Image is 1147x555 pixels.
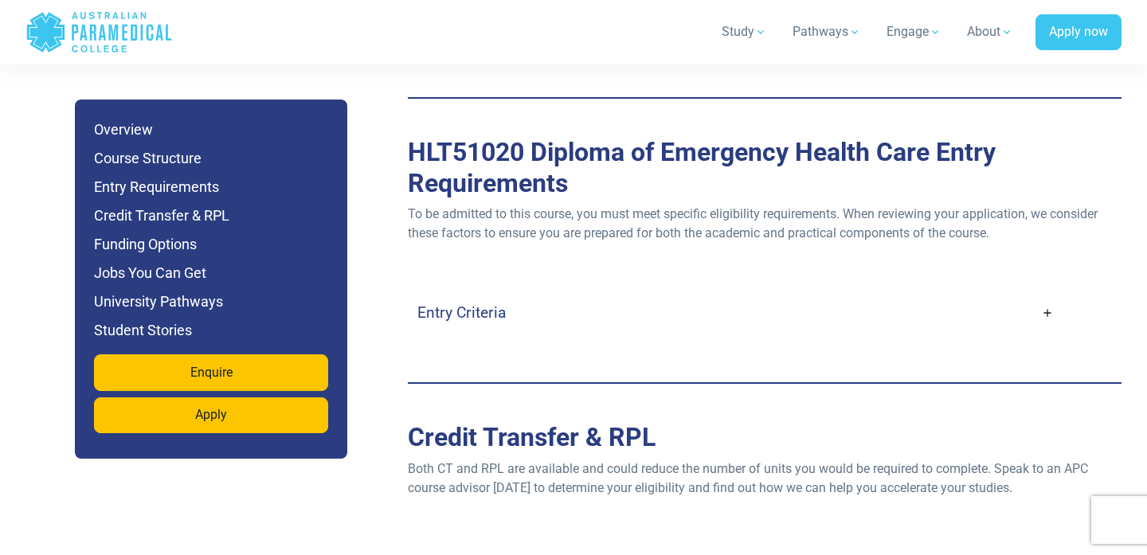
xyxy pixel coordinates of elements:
[417,303,506,322] h4: Entry Criteria
[783,10,871,54] a: Pathways
[1035,14,1122,51] a: Apply now
[408,137,1122,198] h2: Entry Requirements
[417,294,1054,331] a: Entry Criteria
[408,205,1122,243] p: To be admitted to this course, you must meet specific eligibility requirements. When reviewing yo...
[712,10,777,54] a: Study
[877,10,951,54] a: Engage
[408,459,1122,498] p: Both CT and RPL are available and could reduce the number of units you would be required to compl...
[408,422,1122,452] h2: Credit Transfer & RPL
[25,6,173,58] a: Australian Paramedical College
[957,10,1023,54] a: About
